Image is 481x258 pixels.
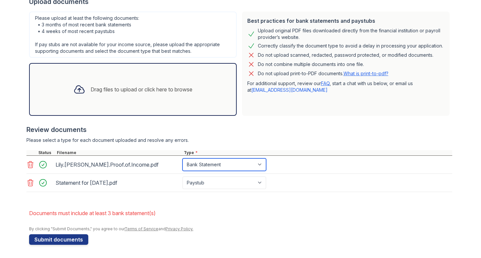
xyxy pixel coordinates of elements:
[247,80,444,93] p: For additional support, review our , start a chat with us below, or email us at
[182,150,452,155] div: Type
[29,226,452,232] div: By clicking "Submit Documents," you agree to our and
[343,71,388,76] a: What is print-to-pdf?
[37,150,56,155] div: Status
[26,137,452,144] div: Please select a type for each document uploaded and resolve any errors.
[29,207,452,220] li: Documents must include at least 3 bank statement(s)
[56,159,180,170] div: Lily.[PERSON_NAME].Proof.of.Income.pdf
[321,81,330,86] a: FAQ
[29,12,237,58] div: Please upload at least the following documents: • 3 months of most recent bank statements • 4 wee...
[258,60,364,68] div: Do not combine multiple documents into one file.
[29,234,88,245] button: Submit documents
[258,70,388,77] p: Do not upload print-to-PDF documents.
[56,177,180,188] div: Statement for [DATE].pdf
[258,51,433,59] div: Do not upload scanned, redacted, password protected, or modified documents.
[166,226,193,231] a: Privacy Policy.
[26,125,452,134] div: Review documents
[251,87,328,93] a: [EMAIL_ADDRESS][DOMAIN_NAME]
[247,17,444,25] div: Best practices for bank statements and paystubs
[258,42,443,50] div: Correctly classify the document type to avoid a delay in processing your application.
[91,85,192,93] div: Drag files to upload or click here to browse
[125,226,158,231] a: Terms of Service
[258,27,444,41] div: Upload original PDF files downloaded directly from the financial institution or payroll provider’...
[56,150,182,155] div: Filename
